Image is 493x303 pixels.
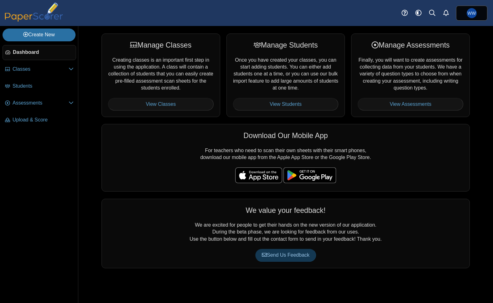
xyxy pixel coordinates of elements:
a: View Students [233,98,339,110]
div: Manage Classes [108,40,214,50]
a: PaperScorer [3,17,65,23]
span: Send Us Feedback [262,252,309,258]
div: We value your feedback! [108,205,463,215]
span: Upload & Score [13,116,74,123]
a: Upload & Score [3,113,76,128]
div: Once you have created your classes, you can start adding students. You can either add students on... [226,33,345,117]
a: View Assessments [358,98,463,110]
span: William Whitney [467,8,477,18]
span: Dashboard [13,49,73,56]
a: Alerts [439,6,453,20]
div: For teachers who need to scan their own sheets with their smart phones, download our mobile app f... [101,124,470,192]
span: Students [13,83,74,90]
div: Download Our Mobile App [108,131,463,141]
a: Assessments [3,96,76,111]
div: Finally, you will want to create assessments for collecting data from your students. We have a va... [351,33,470,117]
img: PaperScorer [3,3,65,22]
span: William Whitney [468,11,476,15]
a: Dashboard [3,45,76,60]
div: Creating classes is an important first step in using the application. A class will contain a coll... [101,33,220,117]
a: Classes [3,62,76,77]
a: Create New [3,28,75,41]
img: google-play-badge.png [283,167,336,183]
a: View Classes [108,98,214,110]
div: Manage Assessments [358,40,463,50]
a: Students [3,79,76,94]
span: Classes [13,66,69,73]
img: apple-store-badge.svg [235,167,282,183]
div: We are excited for people to get their hands on the new version of our application. During the be... [101,199,470,268]
div: Manage Students [233,40,339,50]
span: Assessments [13,100,69,106]
a: William Whitney [456,6,487,21]
a: Send Us Feedback [255,249,316,261]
